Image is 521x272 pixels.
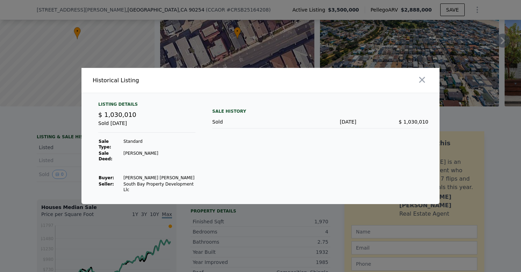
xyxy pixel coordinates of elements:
[212,107,428,116] div: Sale History
[93,76,258,85] div: Historical Listing
[99,182,114,187] strong: Seller :
[99,139,111,149] strong: Sale Type:
[123,150,195,162] td: [PERSON_NAME]
[99,175,114,180] strong: Buyer :
[212,118,284,125] div: Sold
[98,111,136,118] span: $ 1,030,010
[123,181,195,193] td: South Bay Property Development Llc
[123,138,195,150] td: Standard
[98,102,195,110] div: Listing Details
[99,151,113,161] strong: Sale Deed:
[123,175,195,181] td: [PERSON_NAME] [PERSON_NAME]
[98,120,195,133] div: Sold [DATE]
[284,118,356,125] div: [DATE]
[399,119,428,125] span: $ 1,030,010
